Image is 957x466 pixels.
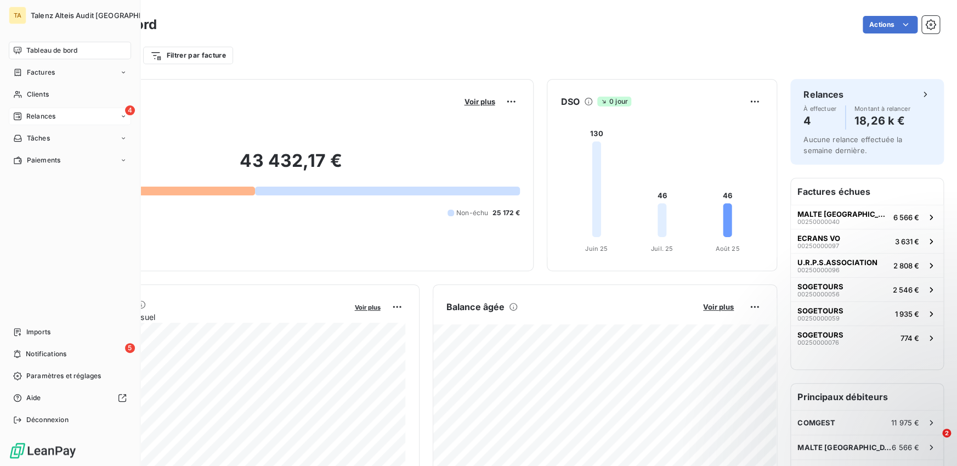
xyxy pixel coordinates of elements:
[893,261,919,270] span: 2 808 €
[446,300,505,313] h6: Balance âgée
[797,339,839,346] span: 00250000076
[791,229,943,253] button: ECRANS VO002500000973 631 €
[9,130,131,147] a: Tâches
[895,237,919,246] span: 3 631 €
[797,234,840,243] span: ECRANS VO
[803,88,843,101] h6: Relances
[791,205,943,229] button: MALTE [GEOGRAPHIC_DATA]002500000406 566 €
[920,429,946,455] iframe: Intercom live chat
[797,315,840,322] span: 00250000059
[893,213,919,222] span: 6 566 €
[797,443,892,452] span: MALTE [GEOGRAPHIC_DATA]
[791,253,943,277] button: U.R.P.S.ASSOCIATION002500000962 808 €
[9,442,77,459] img: Logo LeanPay
[125,343,135,353] span: 5
[854,105,910,112] span: Montant à relancer
[738,360,957,436] iframe: Intercom notifications message
[125,105,135,115] span: 4
[31,11,171,20] span: Talenz Alteis Audit [GEOGRAPHIC_DATA]
[464,97,495,106] span: Voir plus
[716,245,740,252] tspan: Août 25
[700,302,737,312] button: Voir plus
[797,218,840,225] span: 00250000040
[797,243,839,249] span: 00250000097
[791,178,943,205] h6: Factures échues
[560,95,579,108] h6: DSO
[942,429,951,437] span: 2
[651,245,673,252] tspan: Juil. 25
[143,47,233,64] button: Filtrer par facture
[62,150,520,183] h2: 43 432,17 €
[9,367,131,385] a: Paramètres et réglages
[26,46,77,55] span: Tableau de bord
[26,371,101,381] span: Paramètres et réglages
[492,208,520,218] span: 25 172 €
[355,304,381,311] span: Voir plus
[797,258,877,267] span: U.R.P.S.ASSOCIATION
[461,97,498,106] button: Voir plus
[27,155,60,165] span: Paiements
[703,302,734,311] span: Voir plus
[791,301,943,325] button: SOGETOURS002500000591 935 €
[9,64,131,81] a: Factures
[9,86,131,103] a: Clients
[9,108,131,125] a: 4Relances
[854,112,910,130] h4: 18,26 k €
[797,282,843,291] span: SOGETOURS
[26,415,69,425] span: Déconnexion
[26,111,55,121] span: Relances
[62,311,347,323] span: Chiffre d'affaires mensuel
[26,327,50,337] span: Imports
[797,291,840,297] span: 00250000056
[9,7,26,24] div: TA
[901,334,919,343] span: 774 €
[797,267,840,273] span: 00250000096
[26,393,41,403] span: Aide
[9,151,131,169] a: Paiements
[9,389,131,407] a: Aide
[352,302,384,312] button: Voir plus
[892,443,919,452] span: 6 566 €
[597,97,631,106] span: 0 jour
[893,285,919,294] span: 2 546 €
[9,323,131,341] a: Imports
[27,89,49,99] span: Clients
[27,68,55,77] span: Factures
[791,277,943,301] button: SOGETOURS002500000562 546 €
[27,133,50,143] span: Tâches
[863,16,918,33] button: Actions
[803,105,836,112] span: À effectuer
[797,330,843,339] span: SOGETOURS
[456,208,488,218] span: Non-échu
[895,310,919,318] span: 1 935 €
[797,306,843,315] span: SOGETOURS
[803,135,902,155] span: Aucune relance effectuée la semaine dernière.
[585,245,608,252] tspan: Juin 25
[803,112,836,130] h4: 4
[26,349,66,359] span: Notifications
[797,210,889,218] span: MALTE [GEOGRAPHIC_DATA]
[791,325,943,350] button: SOGETOURS00250000076774 €
[9,42,131,59] a: Tableau de bord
